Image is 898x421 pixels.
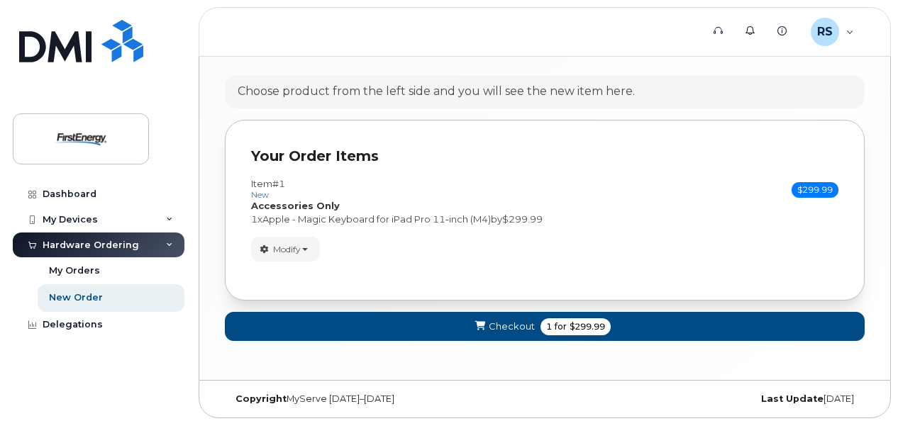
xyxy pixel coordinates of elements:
div: Robert Sulpizi [801,18,864,46]
span: $299.99 [792,182,838,198]
h3: Item [251,179,285,199]
strong: Copyright [235,393,287,404]
small: new [251,190,269,200]
span: Modify [273,243,301,256]
span: 1 [546,320,552,333]
span: $299.99 [502,213,543,225]
div: MyServe [DATE]–[DATE] [225,393,438,405]
p: Your Order Items [251,146,838,167]
button: Checkout 1 for $299.99 [225,312,865,341]
iframe: Messenger Launcher [836,359,887,410]
span: 1 [251,213,257,225]
span: Checkout [489,320,535,333]
strong: Accessories Only [251,200,340,211]
div: [DATE] [651,393,865,405]
strong: Last Update [761,393,824,404]
div: x by [251,213,838,226]
span: RS [817,23,833,40]
span: #1 [272,178,285,189]
span: Apple - Magic Keyboard for iPad Pro 11‑inch (M4) [262,213,491,225]
div: Choose product from the left side and you will see the new item here. [238,84,635,100]
button: Modify [251,237,320,262]
span: $299.99 [570,320,605,333]
span: for [552,320,570,333]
